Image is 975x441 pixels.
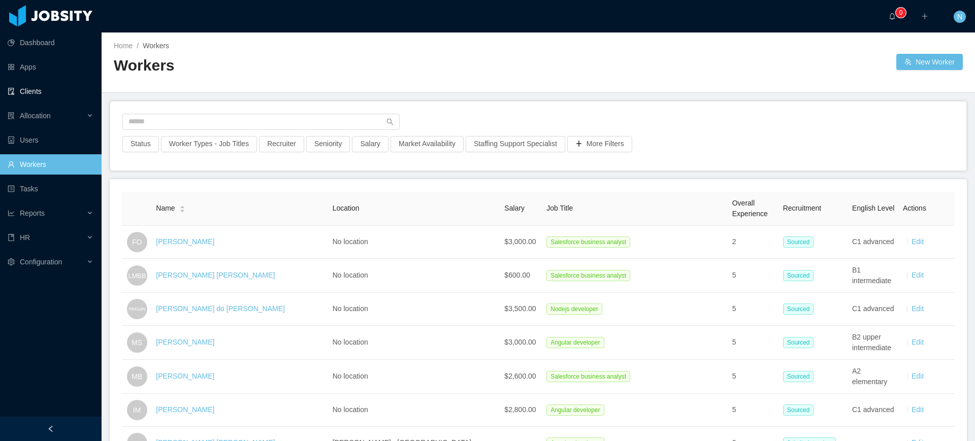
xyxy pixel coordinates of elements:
span: $2,600.00 [504,372,536,380]
span: LMBB [128,266,146,285]
span: Sourced [783,371,814,382]
span: $600.00 [504,271,530,279]
a: Sourced [783,271,818,279]
button: Status [122,136,159,152]
a: [PERSON_NAME] [156,238,214,246]
span: Sourced [783,404,814,416]
a: icon: userWorkers [8,154,93,175]
span: Configuration [20,258,62,266]
span: N [957,11,962,23]
a: Sourced [783,238,818,246]
button: icon: plusMore Filters [567,136,632,152]
sup: 0 [896,8,906,18]
span: Angular developer [546,337,604,348]
button: Worker Types - Job Titles [161,136,257,152]
td: 5 [728,326,779,360]
span: Recruitment [783,204,821,212]
a: [PERSON_NAME] [156,405,214,414]
a: Edit [912,238,924,246]
a: [PERSON_NAME] [156,338,214,346]
td: No location [329,360,501,394]
button: Recruiter [259,136,304,152]
i: icon: line-chart [8,210,15,217]
a: Sourced [783,304,818,313]
td: C1 advanced [848,293,899,326]
a: Edit [912,338,924,346]
a: [PERSON_NAME] [PERSON_NAME] [156,271,275,279]
a: Sourced [783,405,818,414]
a: Home [114,42,133,50]
span: FO [132,232,142,252]
span: Overall Experience [732,199,768,218]
a: icon: profileTasks [8,179,93,199]
i: icon: plus [921,13,928,20]
span: Sourced [783,270,814,281]
i: icon: book [8,234,15,241]
span: / [137,42,139,50]
h2: Workers [114,55,538,76]
i: icon: caret-up [179,205,185,208]
a: icon: pie-chartDashboard [8,32,93,53]
button: Seniority [306,136,350,152]
i: icon: solution [8,112,15,119]
a: icon: appstoreApps [8,57,93,77]
i: icon: bell [889,13,896,20]
i: icon: caret-down [179,208,185,211]
span: $3,500.00 [504,304,536,313]
td: A2 elementary [848,360,899,394]
td: B1 intermediate [848,259,899,293]
a: Edit [912,405,924,414]
span: HR [20,233,30,242]
a: Sourced [783,372,818,380]
td: No location [329,394,501,427]
span: Location [333,204,360,212]
span: Salesforce business analyst [546,236,630,248]
span: Angular developer [546,404,604,416]
span: Actions [903,204,926,212]
td: No location [329,259,501,293]
button: Staffing Support Specialist [466,136,565,152]
span: Nodejs developer [546,303,602,315]
span: $3,000.00 [504,338,536,346]
i: icon: setting [8,258,15,265]
a: Edit [912,304,924,313]
td: No location [329,326,501,360]
i: icon: search [386,118,394,125]
span: Allocation [20,112,51,120]
td: C1 advanced [848,394,899,427]
span: Salesforce business analyst [546,270,630,281]
td: 5 [728,360,779,394]
a: icon: auditClients [8,81,93,101]
td: C1 advanced [848,226,899,259]
td: 5 [728,259,779,293]
div: Sort [179,204,185,211]
span: Reports [20,209,45,217]
span: Salary [504,204,525,212]
a: Edit [912,372,924,380]
a: [PERSON_NAME] do [PERSON_NAME] [156,304,285,313]
span: Name [156,203,175,214]
a: icon: robotUsers [8,130,93,150]
button: icon: usergroup-addNew Worker [896,54,963,70]
span: IM [133,400,141,420]
button: Market Availability [391,136,464,152]
td: B2 upper intermediate [848,326,899,360]
td: No location [329,226,501,259]
span: Sourced [783,236,814,248]
td: 2 [728,226,779,259]
span: Sourced [783,337,814,348]
td: 5 [728,293,779,326]
a: [PERSON_NAME] [156,372,214,380]
span: MB [132,366,142,387]
button: Salary [352,136,388,152]
span: Workers [143,42,169,50]
span: $3,000.00 [504,238,536,246]
td: 5 [728,394,779,427]
span: MS [132,332,142,353]
span: Job Title [546,204,573,212]
td: No location [329,293,501,326]
a: Sourced [783,338,818,346]
span: RMGdN [128,302,145,315]
span: Salesforce business analyst [546,371,630,382]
